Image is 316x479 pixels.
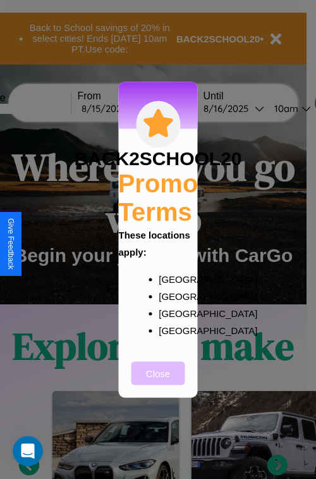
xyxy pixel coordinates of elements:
[74,147,241,169] h3: BACK2SCHOOL20
[118,169,198,226] h2: Promo Terms
[6,218,15,270] div: Give Feedback
[159,304,183,321] p: [GEOGRAPHIC_DATA]
[131,361,185,385] button: Close
[13,436,43,466] iframe: Intercom live chat
[159,287,183,304] p: [GEOGRAPHIC_DATA]
[159,270,183,287] p: [GEOGRAPHIC_DATA]
[119,229,190,257] b: These locations apply:
[159,321,183,339] p: [GEOGRAPHIC_DATA]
